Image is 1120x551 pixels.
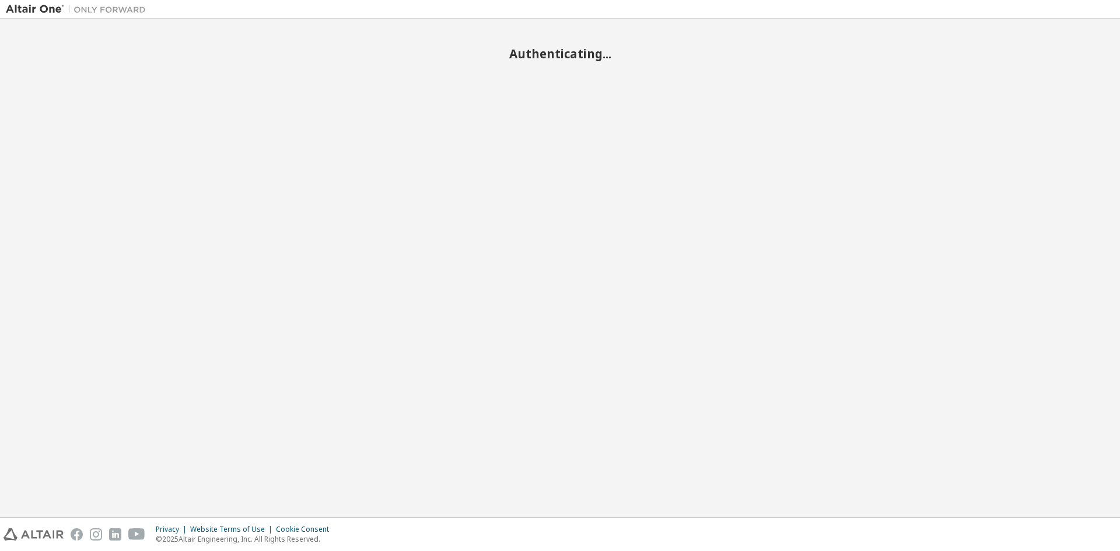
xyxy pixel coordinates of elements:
[156,534,336,544] p: © 2025 Altair Engineering, Inc. All Rights Reserved.
[6,46,1114,61] h2: Authenticating...
[6,3,152,15] img: Altair One
[90,528,102,541] img: instagram.svg
[190,525,276,534] div: Website Terms of Use
[156,525,190,534] div: Privacy
[128,528,145,541] img: youtube.svg
[71,528,83,541] img: facebook.svg
[3,528,64,541] img: altair_logo.svg
[109,528,121,541] img: linkedin.svg
[276,525,336,534] div: Cookie Consent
